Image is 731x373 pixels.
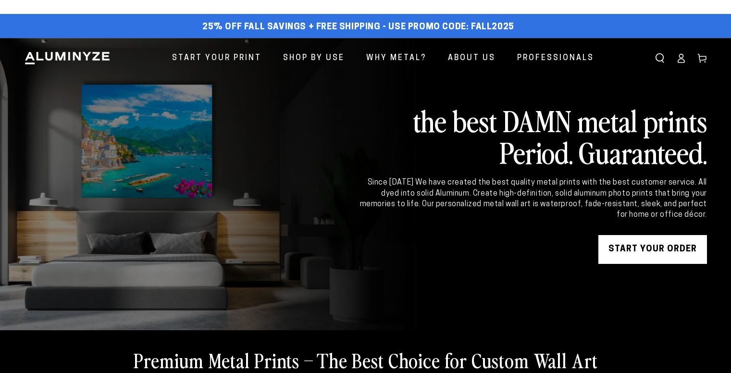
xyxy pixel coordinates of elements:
span: 25% off FALL Savings + Free Shipping - Use Promo Code: FALL2025 [202,22,514,33]
a: Professionals [510,46,601,71]
span: Shop By Use [283,51,345,65]
a: Start Your Print [165,46,269,71]
a: START YOUR Order [598,235,707,264]
div: Since [DATE] We have created the best quality metal prints with the best customer service. All dy... [358,177,707,221]
span: Professionals [517,51,594,65]
a: Shop By Use [276,46,352,71]
h2: Premium Metal Prints – The Best Choice for Custom Wall Art [134,348,598,373]
span: About Us [448,51,496,65]
span: Why Metal? [366,51,426,65]
h2: the best DAMN metal prints Period. Guaranteed. [358,104,707,168]
span: Start Your Print [172,51,261,65]
summary: Search our site [649,48,670,69]
a: About Us [441,46,503,71]
img: Aluminyze [24,51,111,65]
a: Why Metal? [359,46,434,71]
